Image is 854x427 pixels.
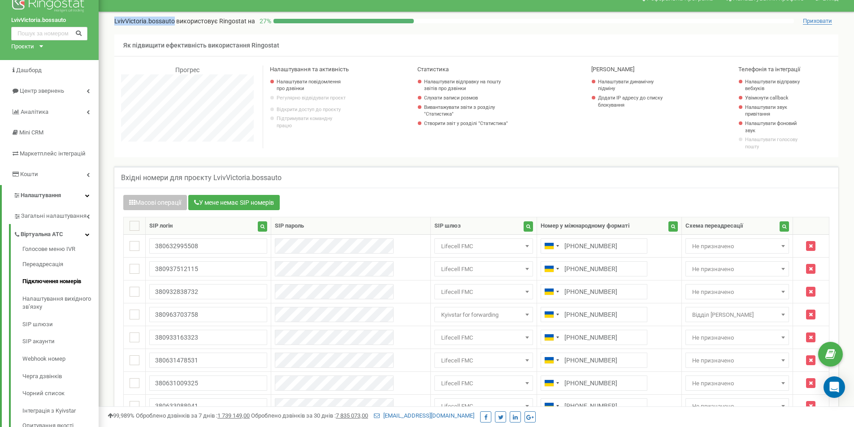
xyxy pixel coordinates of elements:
[19,129,43,136] span: Mini CRM
[689,286,786,298] span: Не призначено
[541,353,647,368] input: 050 123 4567
[541,398,647,414] input: 050 123 4567
[21,230,63,239] span: Віртуальна АТС
[541,375,647,391] input: 050 123 4567
[685,307,789,322] span: Відділ Жулінський
[20,171,38,177] span: Кошти
[745,95,802,102] a: Увімкнути callback
[685,353,789,368] span: Не призначено
[22,333,99,350] a: SIP акаунти
[598,95,668,108] a: Додати IP адресу до списку блокування
[438,377,530,390] span: Lifecell FMC
[424,78,512,92] a: Налаштувати відправку на пошту звітів про дзвінки
[745,120,802,134] a: Налаштувати фоновий звук
[685,261,789,276] span: Не призначено
[22,350,99,368] a: Webhook номер
[685,375,789,391] span: Не призначено
[21,192,61,198] span: Налаштування
[685,284,789,299] span: Не призначено
[270,66,349,73] span: Налаштування та активність
[424,104,512,118] a: Вивантажувати звіти з розділу "Статистика"
[114,17,255,26] p: LvivVictoria.bossauto
[11,16,87,25] a: LvivVictoria.bossauto
[434,284,533,299] span: Lifecell FMC
[598,78,668,92] a: Налаштувати динамічну підміну
[591,66,634,73] span: [PERSON_NAME]
[22,256,99,273] a: Переадресація
[541,262,562,276] div: Telephone country code
[438,400,530,413] span: Lifecell FMC
[438,332,530,344] span: Lifecell FMC
[188,195,280,210] button: У мене немає SIP номерів
[22,273,99,290] a: Підключення номерів
[685,222,743,230] div: Схема переадресації
[336,412,368,419] u: 7 835 073,00
[11,27,87,40] input: Пошук за номером
[824,376,845,398] div: Open Intercom Messenger
[22,290,99,316] a: Налаштування вихідного зв’язку
[689,309,786,321] span: Відділ Жулінський
[136,412,250,419] span: Оброблено дзвінків за 7 днів :
[541,222,629,230] div: Номер у міжнародному форматі
[541,353,562,367] div: Telephone country code
[22,402,99,420] a: Інтеграція з Kyivstar
[541,399,562,413] div: Telephone country code
[541,307,562,322] div: Telephone country code
[217,412,250,419] u: 1 739 149,00
[16,67,42,73] span: Дашборд
[149,222,173,230] div: SIP логін
[689,332,786,344] span: Не призначено
[541,330,647,345] input: 050 123 4567
[434,307,533,322] span: Kyivstar for forwarding
[689,400,786,413] span: Не призначено
[541,376,562,390] div: Telephone country code
[277,106,346,113] a: Відкрити доступ до проєкту
[438,240,530,253] span: Lifecell FMC
[541,285,562,299] div: Telephone country code
[438,354,530,367] span: Lifecell FMC
[13,224,99,242] a: Віртуальна АТС
[277,95,346,102] p: Регулярно відвідувати проєкт
[123,195,187,210] button: Масові операції
[738,66,800,73] span: Телефонія та інтеграції
[123,42,279,49] span: Як підвищити ефективність використання Ringostat
[689,354,786,367] span: Не призначено
[685,398,789,414] span: Не призначено
[541,307,647,322] input: 050 123 4567
[689,377,786,390] span: Не призначено
[271,217,431,234] th: SIP пароль
[434,353,533,368] span: Lifecell FMC
[745,136,802,150] a: Налаштувати голосову пошту
[22,245,99,256] a: Голосове меню IVR
[11,43,34,51] div: Проєкти
[434,398,533,414] span: Lifecell FMC
[434,238,533,254] span: Lifecell FMC
[434,261,533,276] span: Lifecell FMC
[541,330,562,345] div: Telephone country code
[541,238,647,254] input: 050 123 4567
[176,17,255,25] span: використовує Ringostat на
[438,263,530,276] span: Lifecell FMC
[255,17,273,26] p: 27 %
[374,412,474,419] a: [EMAIL_ADDRESS][DOMAIN_NAME]
[745,78,802,92] a: Налаштувати відправку вебхуків
[13,206,99,224] a: Загальні налаштування
[20,87,64,94] span: Центр звернень
[277,115,346,129] p: Підтримувати командну працю
[434,330,533,345] span: Lifecell FMC
[22,316,99,333] a: SIP шлюзи
[541,284,647,299] input: 050 123 4567
[438,309,530,321] span: Kyivstar for forwarding
[541,239,562,253] div: Telephone country code
[175,66,199,73] span: Прогрес
[417,66,449,73] span: Статистика
[689,263,786,276] span: Не призначено
[803,17,832,25] span: Приховати
[424,95,512,102] a: Слухати записи розмов
[745,104,802,118] a: Налаштувати звук привітання
[685,238,789,254] span: Не призначено
[22,368,99,385] a: Черга дзвінків
[434,375,533,391] span: Lifecell FMC
[434,222,461,230] div: SIP шлюз
[21,108,48,115] span: Аналiтика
